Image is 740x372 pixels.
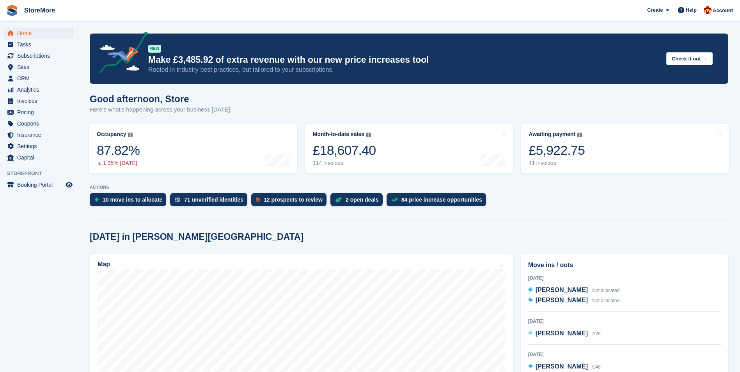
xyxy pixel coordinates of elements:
div: £5,922.75 [529,142,585,158]
img: verify_identity-adf6edd0f0f0b5bbfe63781bf79b02c33cf7c696d77639b501bdc392416b5a36.svg [175,197,180,202]
a: Month-to-date sales £18,607.40 114 invoices [305,124,513,174]
div: £18,607.40 [313,142,376,158]
a: [PERSON_NAME] Not allocated [528,296,620,306]
div: [DATE] [528,351,721,358]
h1: Good afternoon, Store [90,94,230,104]
span: Help [686,6,697,14]
span: CRM [17,73,64,84]
a: 10 move ins to allocate [90,193,170,210]
button: Check it out → [666,52,713,65]
a: [PERSON_NAME] A26 [528,329,601,339]
span: Booking Portal [17,179,64,190]
span: Settings [17,141,64,152]
a: menu [4,141,74,152]
span: Capital [17,152,64,163]
span: Invoices [17,96,64,106]
span: A26 [592,331,600,337]
div: 41 invoices [529,160,585,167]
div: Awaiting payment [529,131,575,138]
a: menu [4,73,74,84]
a: menu [4,39,74,50]
p: Here's what's happening across your business [DATE] [90,105,230,114]
img: prospect-51fa495bee0391a8d652442698ab0144808aea92771e9ea1ae160a38d050c398.svg [256,197,260,202]
a: StoreMore [21,4,58,17]
div: 84 price increase opportunities [401,197,482,203]
div: 12 prospects to review [264,197,323,203]
a: menu [4,107,74,118]
p: Rooted in industry best practices, but tailored to your subscriptions. [148,66,660,74]
img: stora-icon-8386f47178a22dfd0bd8f6a31ec36ba5ce8667c1dd55bd0f319d3a0aa187defe.svg [6,5,18,16]
span: [PERSON_NAME] [536,297,588,303]
a: [PERSON_NAME] E48 [528,362,601,372]
h2: [DATE] in [PERSON_NAME][GEOGRAPHIC_DATA] [90,232,303,242]
div: Occupancy [97,131,126,138]
span: [PERSON_NAME] [536,363,588,370]
span: [PERSON_NAME] [536,287,588,293]
a: menu [4,152,74,163]
img: Store More Team [704,6,712,14]
a: Occupancy 87.82% 1.95% [DATE] [89,124,297,174]
div: NEW [148,45,161,53]
img: icon-info-grey-7440780725fd019a000dd9b08b2336e03edf1995a4989e88bcd33f0948082b44.svg [128,133,133,137]
img: move_ins_to_allocate_icon-fdf77a2bb77ea45bf5b3d319d69a93e2d87916cf1d5bf7949dd705db3b84f3ca.svg [94,197,99,202]
span: E48 [592,364,600,370]
span: Sites [17,62,64,73]
a: 2 open deals [330,193,387,210]
p: ACTIONS [90,185,728,190]
a: Awaiting payment £5,922.75 41 invoices [521,124,729,174]
a: 84 price increase opportunities [387,193,490,210]
span: Home [17,28,64,39]
img: price-adjustments-announcement-icon-8257ccfd72463d97f412b2fc003d46551f7dbcb40ab6d574587a9cd5c0d94... [93,32,148,76]
span: Not allocated [592,288,619,293]
a: menu [4,84,74,95]
a: menu [4,96,74,106]
span: Tasks [17,39,64,50]
div: [DATE] [528,275,721,282]
div: 2 open deals [346,197,379,203]
p: Make £3,485.92 of extra revenue with our new price increases tool [148,54,660,66]
span: Analytics [17,84,64,95]
h2: Move ins / outs [528,260,721,270]
a: menu [4,118,74,129]
span: Not allocated [592,298,619,303]
a: [PERSON_NAME] Not allocated [528,285,620,296]
a: menu [4,62,74,73]
div: 10 move ins to allocate [103,197,162,203]
span: Pricing [17,107,64,118]
div: 87.82% [97,142,140,158]
span: Insurance [17,129,64,140]
a: 12 prospects to review [251,193,330,210]
span: [PERSON_NAME] [536,330,588,337]
img: icon-info-grey-7440780725fd019a000dd9b08b2336e03edf1995a4989e88bcd33f0948082b44.svg [366,133,371,137]
img: price_increase_opportunities-93ffe204e8149a01c8c9dc8f82e8f89637d9d84a8eef4429ea346261dce0b2c0.svg [391,198,398,202]
a: menu [4,28,74,39]
span: Coupons [17,118,64,129]
a: menu [4,179,74,190]
div: [DATE] [528,318,721,325]
a: menu [4,129,74,140]
div: 114 invoices [313,160,376,167]
div: Month-to-date sales [313,131,364,138]
div: 71 unverified identities [184,197,243,203]
span: Account [713,7,733,14]
a: menu [4,50,74,61]
span: Subscriptions [17,50,64,61]
a: 71 unverified identities [170,193,251,210]
span: Storefront [7,170,78,177]
span: Create [647,6,663,14]
div: 1.95% [DATE] [97,160,140,167]
img: deal-1b604bf984904fb50ccaf53a9ad4b4a5d6e5aea283cecdc64d6e3604feb123c2.svg [335,197,342,202]
img: icon-info-grey-7440780725fd019a000dd9b08b2336e03edf1995a4989e88bcd33f0948082b44.svg [577,133,582,137]
a: Preview store [64,180,74,190]
h2: Map [98,261,110,268]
